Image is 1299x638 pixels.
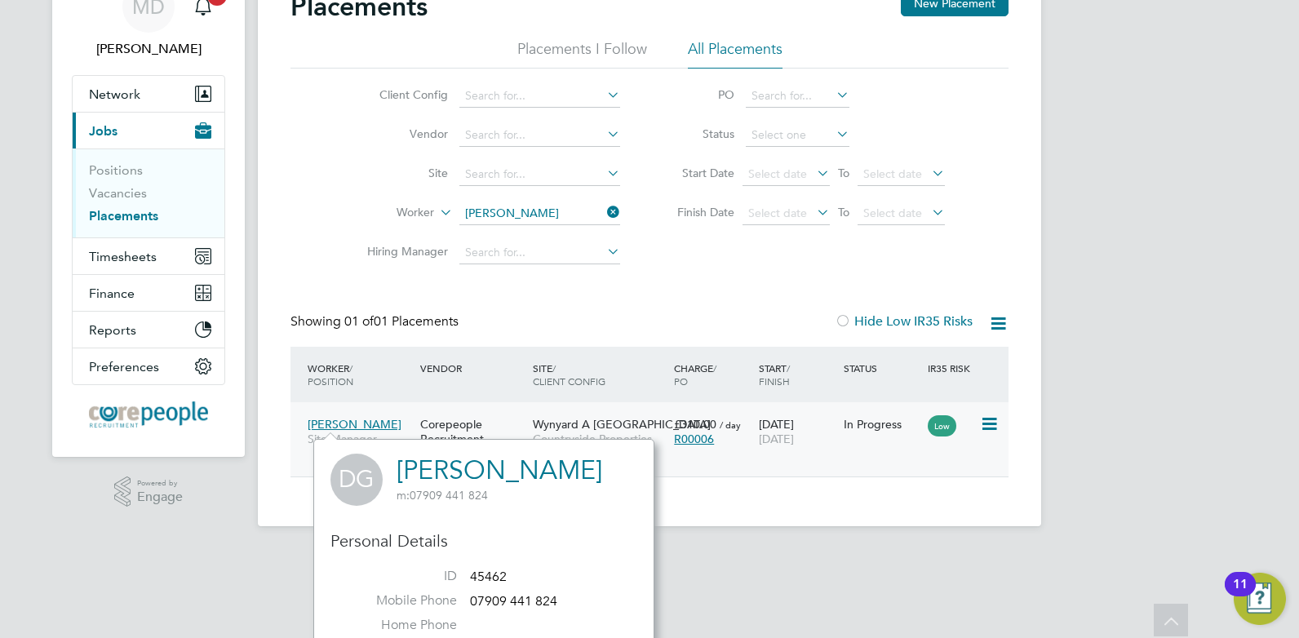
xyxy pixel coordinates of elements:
span: Site Manager [308,432,412,446]
input: Search for... [459,85,620,108]
label: Vendor [354,126,448,141]
button: Network [73,76,224,112]
button: Jobs [73,113,224,148]
span: Select date [863,166,922,181]
input: Select one [746,124,849,147]
label: Mobile Phone [343,592,457,609]
span: [DATE] [759,432,794,446]
span: 07909 441 824 [470,593,557,609]
span: 01 of [344,313,374,330]
span: Jobs [89,123,117,139]
span: To [833,162,854,184]
button: Reports [73,312,224,348]
div: Corepeople Recruitment Limited [416,409,529,470]
div: IR35 Risk [924,353,980,383]
input: Search for... [459,163,620,186]
span: / Position [308,361,353,388]
div: Status [840,353,924,383]
span: Preferences [89,359,159,374]
li: Placements I Follow [517,39,647,69]
label: Site [354,166,448,180]
label: PO [661,87,734,102]
div: In Progress [844,417,920,432]
span: Wynyard A [GEOGRAPHIC_DATA] [533,417,711,432]
div: [DATE] [755,409,840,454]
label: Start Date [661,166,734,180]
span: Engage [137,490,183,504]
span: 45462 [470,569,507,585]
button: Timesheets [73,238,224,274]
span: Powered by [137,476,183,490]
button: Preferences [73,348,224,384]
span: 07909 441 824 [397,488,488,503]
label: Hiring Manager [354,244,448,259]
span: / Finish [759,361,790,388]
label: Status [661,126,734,141]
div: Charge [670,353,755,396]
a: [PERSON_NAME]Site ManagerCorepeople Recruitment LimitedWynyard A [GEOGRAPHIC_DATA]Countryside Pro... [304,408,1009,422]
button: Open Resource Center, 11 new notifications [1234,573,1286,625]
label: ID [343,568,457,585]
div: Showing [290,313,462,330]
span: Timesheets [89,249,157,264]
input: Search for... [459,202,620,225]
span: Network [89,86,140,102]
label: Home Phone [343,617,457,634]
img: corepeople-logo-retina.png [89,401,208,428]
span: / day [720,419,741,431]
span: Select date [863,206,922,220]
span: m: [397,488,410,503]
input: Search for... [459,241,620,264]
h3: Personal Details [330,530,637,552]
input: Search for... [459,124,620,147]
button: Finance [73,275,224,311]
div: Vendor [416,353,529,383]
span: To [833,202,854,223]
li: All Placements [688,39,783,69]
a: [PERSON_NAME] [397,454,602,486]
span: / PO [674,361,716,388]
div: Site [529,353,670,396]
label: Worker [340,205,434,221]
a: Placements [89,208,158,224]
div: Jobs [73,148,224,237]
a: Vacancies [89,185,147,201]
a: Positions [89,162,143,178]
span: Megan Davies [72,39,225,59]
div: Worker [304,353,416,396]
span: Select date [748,166,807,181]
span: / Client Config [533,361,605,388]
span: Reports [89,322,136,338]
span: Finance [89,286,135,301]
span: Low [928,415,956,436]
label: Client Config [354,87,448,102]
label: Hide Low IR35 Risks [835,313,973,330]
span: Select date [748,206,807,220]
a: Powered byEngage [114,476,184,507]
span: £310.00 [674,417,716,432]
div: Start [755,353,840,396]
span: R00006 [674,432,714,446]
label: Finish Date [661,205,734,219]
span: Countryside Properties UK Ltd [533,432,666,461]
span: 01 Placements [344,313,459,330]
input: Search for... [746,85,849,108]
div: 11 [1233,584,1248,605]
a: Go to home page [72,401,225,428]
span: [PERSON_NAME] [308,417,401,432]
span: DG [330,454,383,506]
